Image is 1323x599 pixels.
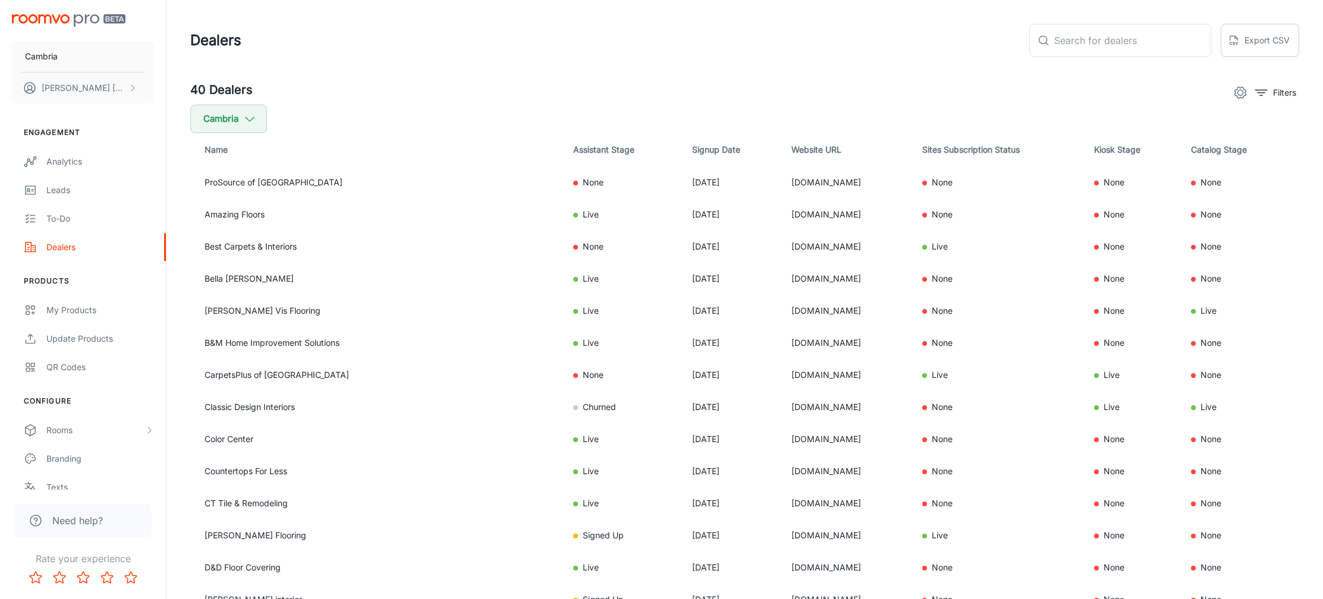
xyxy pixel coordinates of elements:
[46,481,154,494] div: Texts
[1085,166,1181,198] td: None
[782,551,913,584] td: [DOMAIN_NAME]
[913,133,1085,166] th: Sites Subscription Status
[46,424,144,437] div: Rooms
[782,423,913,455] td: [DOMAIN_NAME]
[1085,359,1181,391] td: Live
[1181,551,1299,584] td: None
[782,166,913,198] td: [DOMAIN_NAME]
[683,391,782,423] td: [DATE]
[913,359,1085,391] td: Live
[913,231,1085,263] td: Live
[46,184,154,197] div: Leads
[683,166,782,198] td: [DATE]
[1085,455,1181,487] td: None
[1181,231,1299,263] td: None
[12,41,154,72] button: Cambria
[48,566,71,589] button: Rate 2 star
[46,304,154,317] div: My Products
[782,455,913,487] td: [DOMAIN_NAME]
[190,198,564,231] td: Amazing Floors
[1085,295,1181,327] td: None
[683,519,782,551] td: [DATE]
[782,133,913,166] th: Website URL
[564,263,683,295] td: Live
[1181,423,1299,455] td: None
[683,487,782,519] td: [DATE]
[564,487,683,519] td: Live
[782,198,913,231] td: [DOMAIN_NAME]
[1054,24,1211,57] input: Search for dealers
[190,30,241,51] h1: Dealers
[782,295,913,327] td: [DOMAIN_NAME]
[1221,24,1299,57] button: Export CSV
[683,198,782,231] td: [DATE]
[190,166,564,198] td: ProSource of [GEOGRAPHIC_DATA]
[71,566,95,589] button: Rate 3 star
[913,166,1085,198] td: None
[782,391,913,423] td: [DOMAIN_NAME]
[1181,198,1299,231] td: None
[683,551,782,584] td: [DATE]
[683,327,782,359] td: [DATE]
[190,295,564,327] td: [PERSON_NAME] Vis Flooring
[46,332,154,345] div: Update Products
[564,295,683,327] td: Live
[46,212,154,225] div: To-do
[1085,551,1181,584] td: None
[1181,519,1299,551] td: None
[1228,81,1252,105] button: settings
[782,487,913,519] td: [DOMAIN_NAME]
[1085,198,1181,231] td: None
[52,513,103,528] span: Need help?
[190,105,267,133] button: Cambria
[683,295,782,327] td: [DATE]
[1181,166,1299,198] td: None
[913,327,1085,359] td: None
[42,81,125,94] p: [PERSON_NAME] [PERSON_NAME]
[1085,391,1181,423] td: Live
[782,327,913,359] td: [DOMAIN_NAME]
[683,231,782,263] td: [DATE]
[1085,327,1181,359] td: None
[1273,86,1296,99] p: Filters
[782,263,913,295] td: [DOMAIN_NAME]
[1181,391,1299,423] td: Live
[1181,327,1299,359] td: None
[913,263,1085,295] td: None
[25,50,58,63] p: Cambria
[913,198,1085,231] td: None
[913,423,1085,455] td: None
[46,361,154,374] div: QR Codes
[1085,263,1181,295] td: None
[1085,231,1181,263] td: None
[190,231,564,263] td: Best Carpets & Interiors
[564,455,683,487] td: Live
[190,519,564,551] td: [PERSON_NAME] Flooring
[913,551,1085,584] td: None
[564,133,683,166] th: Assistant Stage
[913,295,1085,327] td: None
[564,231,683,263] td: None
[1085,423,1181,455] td: None
[12,72,154,103] button: [PERSON_NAME] [PERSON_NAME]
[190,81,253,100] h5: 40 Dealers
[683,423,782,455] td: [DATE]
[1252,83,1299,102] button: filter
[683,359,782,391] td: [DATE]
[564,423,683,455] td: Live
[782,231,913,263] td: [DOMAIN_NAME]
[46,452,154,465] div: Branding
[190,423,564,455] td: Color Center
[913,519,1085,551] td: Live
[10,551,156,566] p: Rate your experience
[913,455,1085,487] td: None
[190,551,564,584] td: D&D Floor Covering
[1085,487,1181,519] td: None
[1181,487,1299,519] td: None
[190,359,564,391] td: CarpetsPlus of [GEOGRAPHIC_DATA]
[1181,359,1299,391] td: None
[1085,519,1181,551] td: None
[12,14,125,27] img: Roomvo PRO Beta
[190,487,564,519] td: CT Tile & Remodeling
[913,391,1085,423] td: None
